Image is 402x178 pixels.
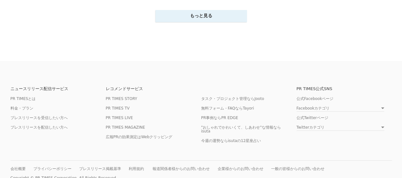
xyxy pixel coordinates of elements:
button: もっと見る [155,10,247,22]
a: PR事例ならPR EDGE [201,115,238,120]
a: PR TIMES STORY [106,96,137,101]
a: プレスリリース掲載基準 [79,166,121,171]
a: 企業様からのお問い合わせ [217,166,263,171]
a: プレスリリースを受信したい方へ [10,115,68,120]
p: ニュースリリース配信サービス [10,86,106,90]
a: Twitterカテゴリ [296,125,384,131]
a: PR TIMES MAGAZINE [106,125,145,129]
a: 広報PRの効果測定はWebクリッピング [106,134,173,139]
a: Facebookカテゴリ [296,106,384,111]
a: 公式Facebookページ [296,96,333,101]
a: PR TIMES TV [106,106,130,110]
p: レコメンドサービス [106,86,201,90]
a: 会社概要 [10,166,26,171]
a: プライバシーポリシー [33,166,72,171]
a: 料金・プラン [10,106,33,110]
a: 公式Twitterページ [296,115,328,120]
a: 一般の皆様からのお問い合わせ [271,166,324,171]
a: 利用規約 [129,166,144,171]
a: 報道関係者様からのお問い合わせ [153,166,210,171]
a: PR TIMESとは [10,96,36,101]
p: PR TIMES公式SNS [296,86,392,90]
a: タスク・プロジェクト管理ならJooto [201,96,264,101]
a: プレスリリースを配信したい方へ [10,125,68,129]
a: 無料フォーム・FAQならTayori [201,106,254,110]
a: "おしゃれでかわいくて、しあわせ"な情報ならisuta [201,125,281,133]
a: PR TIMES LIVE [106,115,133,120]
a: 今週の運勢ならisutaの12星座占い [201,138,261,143]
